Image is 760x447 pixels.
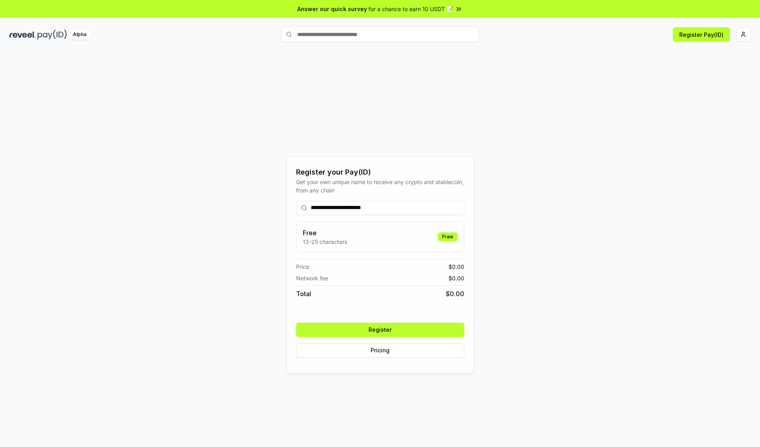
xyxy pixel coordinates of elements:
[438,232,458,241] div: Free
[296,343,464,358] button: Pricing
[296,289,311,299] span: Total
[296,323,464,337] button: Register
[296,274,328,282] span: Network fee
[446,289,464,299] span: $ 0.00
[303,238,347,246] p: 13-25 characters
[68,30,91,40] div: Alpha
[296,178,464,194] div: Get your own unique name to receive any crypto and stablecoin, from any chain
[448,274,464,282] span: $ 0.00
[297,5,367,13] span: Answer our quick survey
[296,167,464,178] div: Register your Pay(ID)
[9,30,36,40] img: reveel_dark
[38,30,67,40] img: pay_id
[303,228,347,238] h3: Free
[296,262,309,271] span: Price
[673,27,730,42] button: Register Pay(ID)
[448,262,464,271] span: $ 0.00
[369,5,453,13] span: for a chance to earn 10 USDT 📝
